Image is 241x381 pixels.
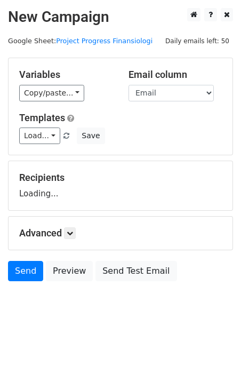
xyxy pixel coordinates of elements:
a: Project Progress Finansiologi [56,37,152,45]
a: Preview [46,261,93,281]
a: Send Test Email [95,261,176,281]
h5: Recipients [19,172,222,184]
a: Daily emails left: 50 [162,37,233,45]
h5: Variables [19,69,113,81]
a: Load... [19,128,60,144]
button: Save [77,128,105,144]
a: Copy/paste... [19,85,84,101]
a: Templates [19,112,65,123]
a: Send [8,261,43,281]
h5: Email column [128,69,222,81]
span: Daily emails left: 50 [162,35,233,47]
div: Loading... [19,172,222,200]
small: Google Sheet: [8,37,152,45]
h5: Advanced [19,227,222,239]
h2: New Campaign [8,8,233,26]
